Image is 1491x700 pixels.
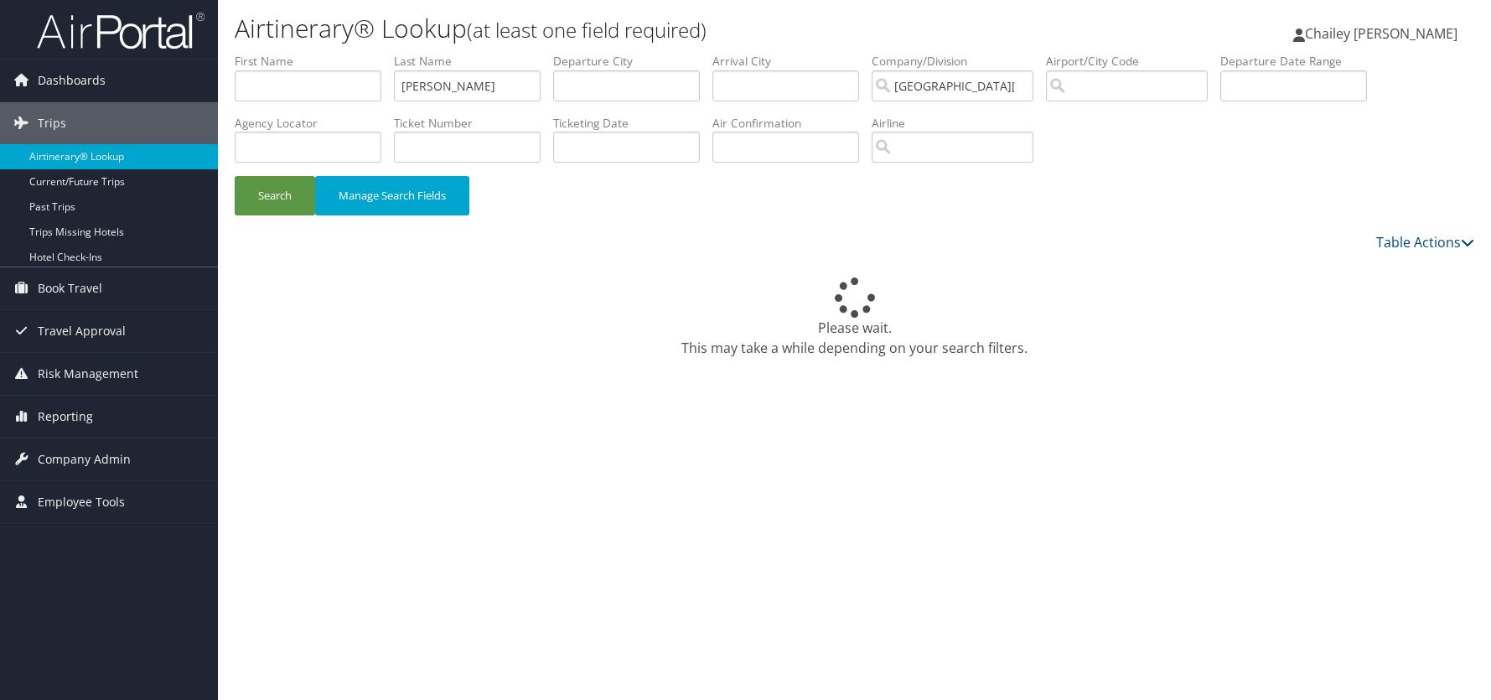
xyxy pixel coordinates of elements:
[37,11,204,50] img: airportal-logo.png
[38,267,102,309] span: Book Travel
[1293,8,1474,59] a: Chailey [PERSON_NAME]
[38,353,138,395] span: Risk Management
[872,115,1046,132] label: Airline
[235,11,1061,46] h1: Airtinerary® Lookup
[235,115,394,132] label: Agency Locator
[553,53,712,70] label: Departure City
[38,310,126,352] span: Travel Approval
[872,53,1046,70] label: Company/Division
[1305,24,1457,43] span: Chailey [PERSON_NAME]
[38,481,125,523] span: Employee Tools
[38,60,106,101] span: Dashboards
[38,102,66,144] span: Trips
[1220,53,1380,70] label: Departure Date Range
[235,277,1474,358] div: Please wait. This may take a while depending on your search filters.
[315,176,469,215] button: Manage Search Fields
[394,115,553,132] label: Ticket Number
[235,53,394,70] label: First Name
[467,16,707,44] small: (at least one field required)
[38,438,131,480] span: Company Admin
[1376,233,1474,251] a: Table Actions
[394,53,553,70] label: Last Name
[38,396,93,438] span: Reporting
[1046,53,1220,70] label: Airport/City Code
[553,115,712,132] label: Ticketing Date
[235,176,315,215] button: Search
[712,53,872,70] label: Arrival City
[712,115,872,132] label: Air Confirmation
